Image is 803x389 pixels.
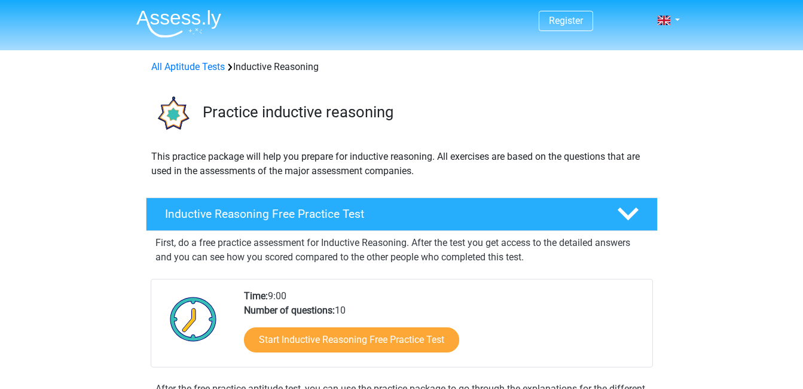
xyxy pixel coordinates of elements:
div: Inductive Reasoning [146,60,657,74]
h3: Practice inductive reasoning [203,103,648,121]
h4: Inductive Reasoning Free Practice Test [165,207,598,221]
img: inductive reasoning [146,89,197,139]
a: Inductive Reasoning Free Practice Test [141,197,662,231]
a: Start Inductive Reasoning Free Practice Test [244,327,459,352]
b: Number of questions: [244,305,335,316]
div: 9:00 10 [235,289,652,367]
p: This practice package will help you prepare for inductive reasoning. All exercises are based on t... [151,150,652,178]
img: Clock [163,289,224,349]
a: Register [549,15,583,26]
img: Assessly [136,10,221,38]
b: Time: [244,290,268,302]
p: First, do a free practice assessment for Inductive Reasoning. After the test you get access to th... [155,236,648,265]
a: All Aptitude Tests [151,61,225,72]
